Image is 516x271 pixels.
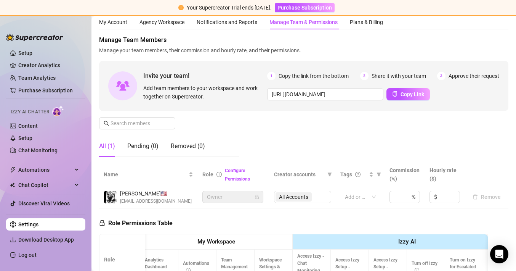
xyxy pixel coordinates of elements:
[11,108,49,116] span: Izzy AI Chatter
[277,5,332,11] span: Purchase Subscription
[18,164,72,176] span: Automations
[18,75,56,81] a: Team Analytics
[18,200,70,206] a: Discover Viral Videos
[10,237,16,243] span: download
[267,72,276,80] span: 1
[398,238,416,245] strong: Izzy AI
[111,119,165,127] input: Search members
[207,191,259,203] span: Owner
[216,172,222,177] span: info-circle
[225,168,250,182] a: Configure Permissions
[375,169,383,180] span: filter
[18,123,38,129] a: Content
[490,245,508,263] div: Open Intercom Messenger
[187,5,272,11] span: Your Supercreator Trial ends [DATE].
[449,72,499,80] span: Approve their request
[99,219,173,228] h5: Role Permissions Table
[18,221,38,227] a: Settings
[425,163,465,186] th: Hourly rate ($)
[340,170,352,179] span: Tags
[350,18,383,26] div: Plans & Billing
[326,169,333,180] span: filter
[372,72,426,80] span: Share it with your team
[171,142,205,151] div: Removed (0)
[401,91,424,97] span: Copy Link
[18,252,37,258] a: Log out
[99,46,508,55] span: Manage your team members, their commission and hourly rate, and their permissions.
[104,121,109,126] span: search
[18,59,79,71] a: Creator Analytics
[327,172,332,177] span: filter
[10,182,15,188] img: Chat Copilot
[143,84,264,101] span: Add team members to your workspace and work together on Supercreator.
[355,172,361,177] span: question-circle
[377,172,381,177] span: filter
[360,72,369,80] span: 2
[18,87,73,94] a: Purchase Subscription
[120,198,192,205] span: [EMAIL_ADDRESS][DOMAIN_NAME]
[10,167,16,173] span: thunderbolt
[139,18,184,26] div: Agency Workspace
[127,142,159,151] div: Pending (0)
[197,238,235,245] strong: My Workspace
[99,163,198,186] th: Name
[99,142,115,151] div: All (1)
[18,179,72,191] span: Chat Copilot
[385,163,425,186] th: Commission (%)
[275,3,335,12] button: Purchase Subscription
[279,72,349,80] span: Copy the link from the bottom
[99,35,508,45] span: Manage Team Members
[18,237,74,243] span: Download Desktop App
[52,105,64,116] img: AI Chatter
[386,88,430,100] button: Copy Link
[392,91,397,97] span: copy
[104,191,117,203] img: Pedro Rolle Jr.
[18,147,58,153] a: Chat Monitoring
[275,5,335,11] a: Purchase Subscription
[143,71,267,81] span: Invite your team!
[104,170,187,179] span: Name
[202,171,213,177] span: Role
[99,220,105,226] span: lock
[197,18,257,26] div: Notifications and Reports
[178,5,184,10] span: exclamation-circle
[470,192,504,202] button: Remove
[120,189,192,198] span: [PERSON_NAME] 🇺🇸
[18,135,32,141] a: Setup
[274,170,324,179] span: Creator accounts
[18,50,32,56] a: Setup
[99,18,127,26] div: My Account
[269,18,338,26] div: Manage Team & Permissions
[255,195,259,199] span: lock
[437,72,445,80] span: 3
[6,34,63,41] img: logo-BBDzfeDw.svg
